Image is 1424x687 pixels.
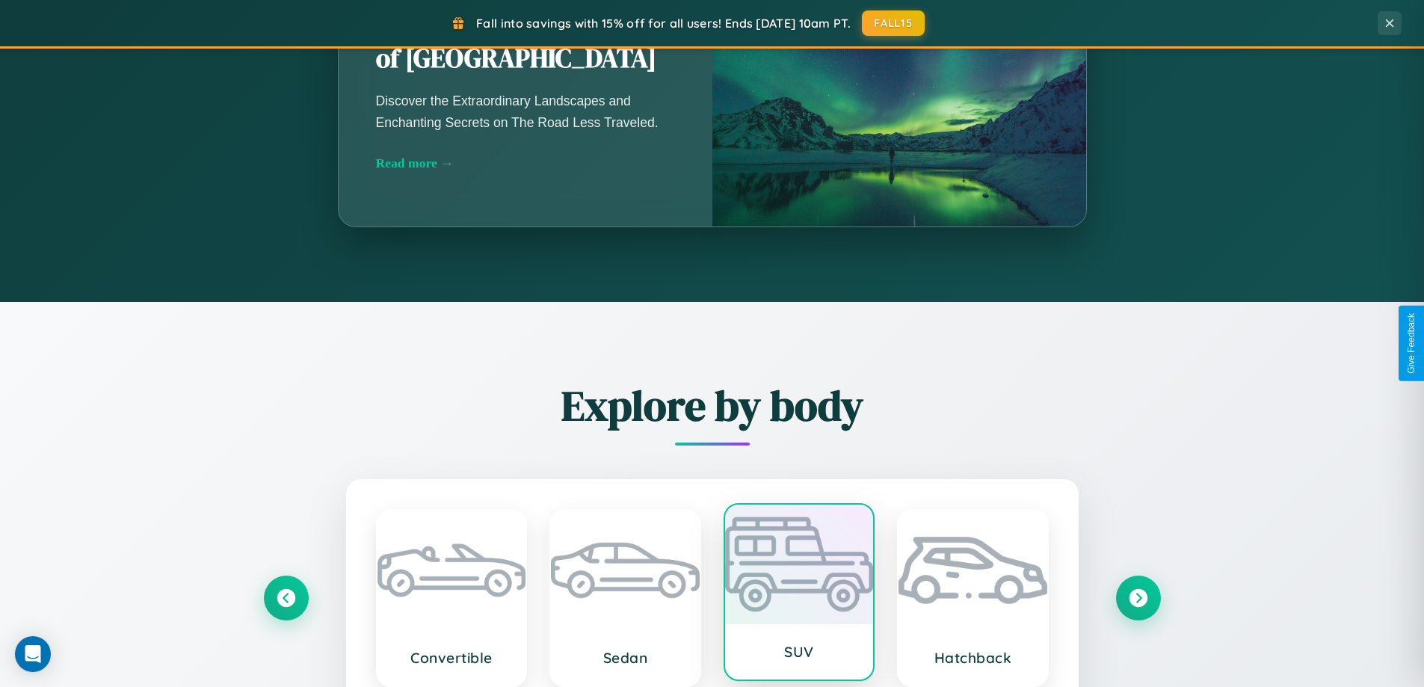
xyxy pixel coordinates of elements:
[15,636,51,672] div: Open Intercom Messenger
[392,649,511,667] h3: Convertible
[264,377,1161,434] h2: Explore by body
[376,7,675,76] h2: Unearthing the Mystique of [GEOGRAPHIC_DATA]
[376,155,675,171] div: Read more →
[476,16,851,31] span: Fall into savings with 15% off for all users! Ends [DATE] 10am PT.
[566,649,685,667] h3: Sedan
[1406,313,1417,374] div: Give Feedback
[913,649,1032,667] h3: Hatchback
[740,643,859,661] h3: SUV
[862,10,925,36] button: FALL15
[376,90,675,132] p: Discover the Extraordinary Landscapes and Enchanting Secrets on The Road Less Traveled.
